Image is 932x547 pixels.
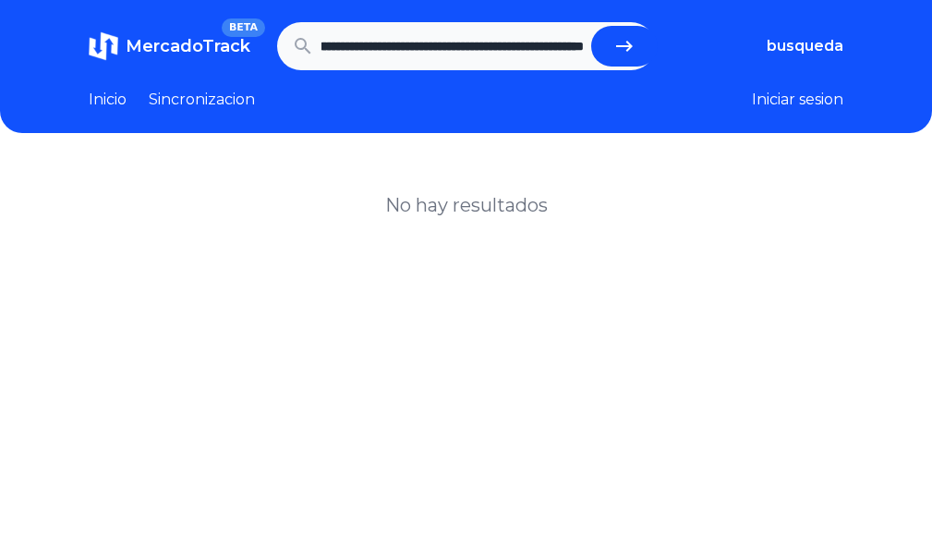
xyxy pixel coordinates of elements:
span: MercadoTrack [126,36,250,56]
a: Inicio [89,89,127,111]
a: MercadoTrackBETA [89,31,250,61]
span: BETA [222,18,265,37]
a: Sincronizacion [149,89,255,111]
h1: No hay resultados [385,192,548,218]
button: Iniciar sesion [752,89,843,111]
img: MercadoTrack [89,31,118,61]
button: busqueda [767,35,843,57]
